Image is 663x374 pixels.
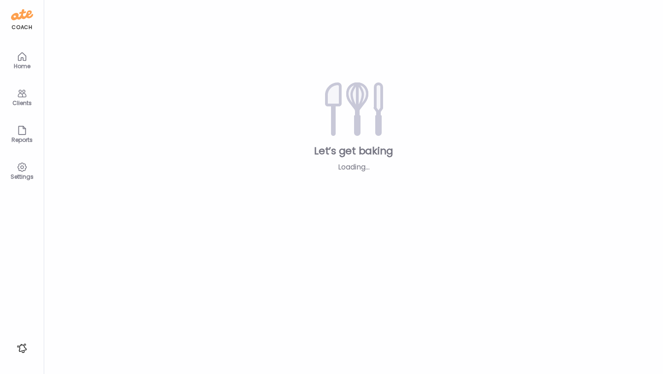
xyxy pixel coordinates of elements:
[290,162,418,173] div: Loading...
[6,137,39,143] div: Reports
[6,100,39,106] div: Clients
[59,144,648,158] div: Let’s get baking
[6,63,39,69] div: Home
[6,174,39,180] div: Settings
[11,7,33,22] img: ate
[12,23,32,31] div: coach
